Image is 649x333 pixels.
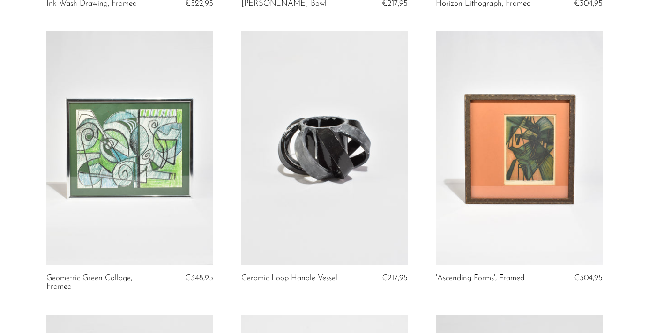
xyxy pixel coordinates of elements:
[436,274,524,282] a: 'Ascending Forms', Framed
[574,274,603,282] span: €304,95
[382,274,408,282] span: €217,95
[241,274,337,282] a: Ceramic Loop Handle Vessel
[46,274,157,291] a: Geometric Green Collage, Framed
[185,274,213,282] span: €348,95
